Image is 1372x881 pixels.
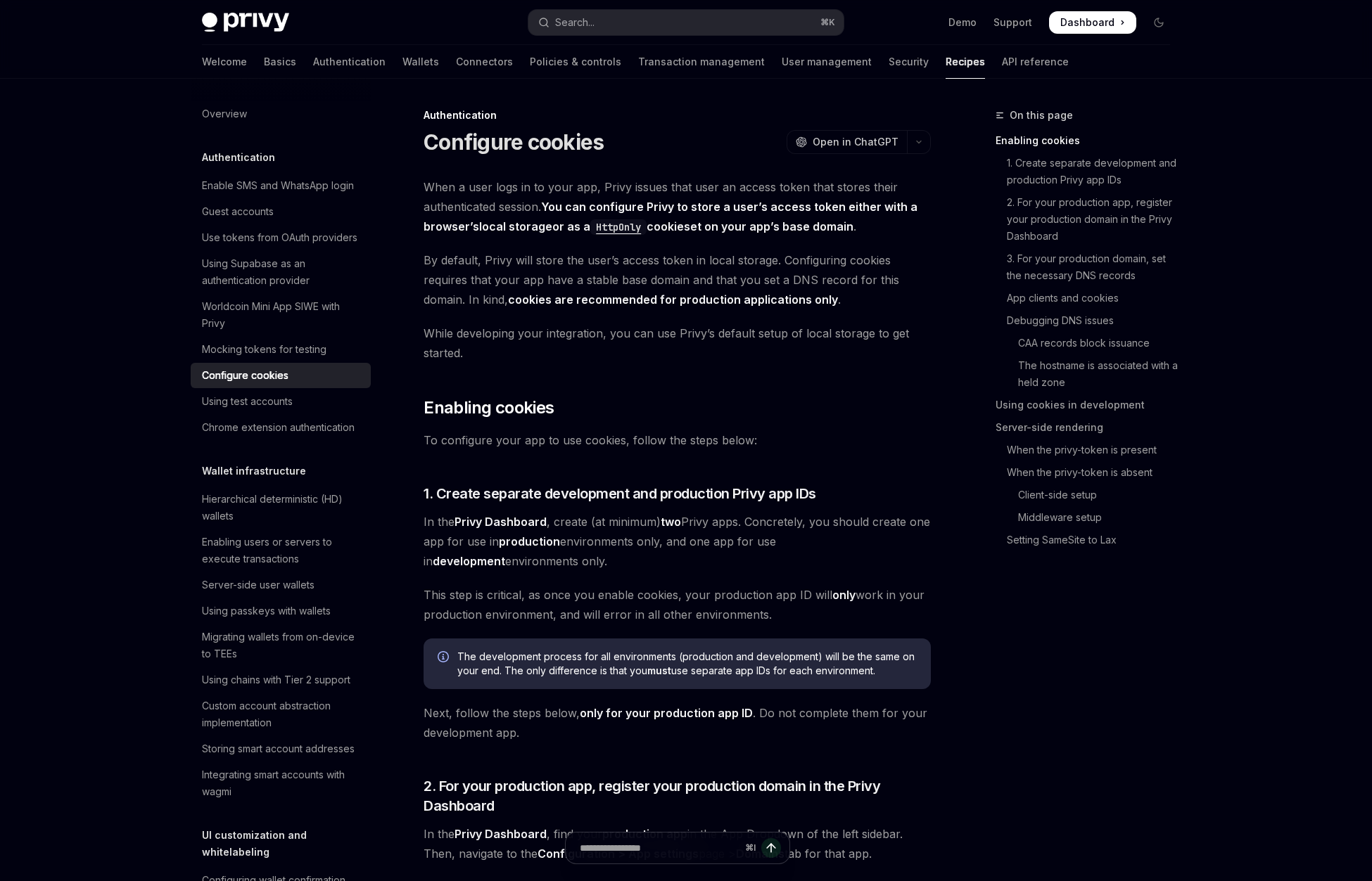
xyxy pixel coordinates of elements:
div: Configure cookies [202,367,288,384]
strong: only for your production app ID [580,706,753,720]
span: 2. For your production app, register your production domain in the Privy Dashboard [424,776,931,816]
a: Migrating wallets from on-device to TEEs [191,624,371,667]
strong: must [647,664,671,676]
div: Server-side user wallets [202,577,315,593]
span: ⌘ K [820,17,835,28]
div: Enabling users or servers to execute transactions [202,534,362,567]
a: CAA records block issuance [996,332,1181,354]
strong: production [499,534,560,548]
a: Mocking tokens for testing [191,337,371,362]
button: Open search [528,10,844,35]
a: When the privy-token is absent [996,461,1181,484]
span: Dashboard [1060,15,1114,30]
a: 3. For your production domain, set the necessary DNS records [996,247,1181,287]
div: Using Supabase as an authentication provider [202,255,362,289]
strong: cookies are recommended for production applications only [508,292,838,307]
div: Use tokens from OAuth providers [202,229,357,246]
a: Integrating smart accounts with wagmi [191,762,371,804]
div: Chrome extension authentication [202,419,355,436]
strong: production app [602,827,687,841]
a: Basics [264,45,296,79]
a: Support [993,15,1032,30]
a: Security [889,45,929,79]
a: Enabling users or servers to execute transactions [191,529,371,572]
button: Toggle dark mode [1148,11,1170,34]
h5: Authentication [202,149,275,166]
a: Worldcoin Mini App SIWE with Privy [191,294,371,336]
div: Worldcoin Mini App SIWE with Privy [202,298,362,332]
a: Using cookies in development [996,394,1181,416]
div: Hierarchical deterministic (HD) wallets [202,491,362,525]
a: Middleware setup [996,506,1181,529]
a: API reference [1002,45,1069,79]
strong: Privy Dashboard [455,515,547,529]
div: Mocking tokens for testing [202,341,326,358]
a: Wallets [402,45,439,79]
svg: Info [438,651,452,665]
span: This step is critical, as once you enable cookies, your production app ID will work in your produ... [424,585,931,624]
div: Using test accounts [202,393,293,410]
div: Migrating wallets from on-device to TEEs [202,629,362,662]
a: Demo [948,15,977,30]
span: In the , create (at minimum) Privy apps. Concretely, you should create one app for use in environ... [424,512,931,571]
button: Send message [761,838,781,858]
input: Ask a question... [580,832,739,863]
strong: two [661,515,681,529]
a: 1. Create separate development and production Privy app IDs [996,152,1181,191]
h5: Wallet infrastructure [202,463,306,480]
a: Using Supabase as an authentication provider [191,251,371,293]
strong: Privy Dashboard [455,827,547,841]
a: Enabling cookies [996,129,1181,152]
span: In the , find your in the App Dropdown of the left sidebar. Then, navigate to the page > tab for ... [424,824,931,863]
span: When a user logs in to your app, Privy issues that user an access token that stores their authent... [424,177,931,236]
a: Privy Dashboard [455,515,547,529]
a: Using chains with Tier 2 support [191,667,371,693]
a: Configure cookies [191,363,371,388]
div: Enable SMS and WhatsApp login [202,177,354,194]
a: local storage [479,219,552,234]
span: To configure your app to use cookies, follow the steps below: [424,430,931,450]
span: 1. Create separate development and production Privy app IDs [424,484,816,503]
h1: Configure cookies [424,129,604,155]
div: Storing smart account addresses [202,740,355,757]
span: Enabling cookies [424,397,554,419]
span: The development process for all environments (production and development) will be the same on you... [457,650,917,678]
a: Server-side user wallets [191,572,371,598]
a: Dashboard [1049,11,1136,34]
a: Enable SMS and WhatsApp login [191,173,371,198]
a: The hostname is associated with a held zone [996,354,1181,394]
a: Connectors [456,45,513,79]
h5: UI customization and whitelabeling [202,827,371,861]
div: Guest accounts [202,203,274,220]
a: Custom account abstraction implementation [191,693,371,735]
strong: only [832,588,856,602]
a: Server-side rendering [996,416,1181,439]
a: Recipes [946,45,985,79]
a: Guest accounts [191,199,371,224]
div: Custom account abstraction implementation [202,697,362,731]
button: Open in ChatGPT [787,130,907,154]
span: Next, follow the steps below, . Do not complete them for your development app. [424,703,931,742]
div: Search... [555,14,595,31]
a: Welcome [202,45,247,79]
a: Privy Dashboard [455,827,547,842]
a: HttpOnlycookie [590,219,684,233]
a: 2. For your production app, register your production domain in the Privy Dashboard [996,191,1181,247]
a: Transaction management [638,45,765,79]
div: Authentication [424,108,931,122]
a: Debugging DNS issues [996,309,1181,332]
strong: You can configure Privy to store a user’s access token either with a browser’s or as a set on you... [424,200,917,234]
a: Using test accounts [191,389,371,414]
span: On this page [1010,107,1073,124]
div: Overview [202,105,247,122]
strong: development [433,554,505,568]
a: When the privy-token is present [996,439,1181,461]
a: Client-side setup [996,484,1181,506]
a: Hierarchical deterministic (HD) wallets [191,487,371,529]
div: Using passkeys with wallets [202,603,331,619]
a: User management [782,45,872,79]
div: Integrating smart accounts with wagmi [202,766,362,800]
a: Policies & controls [530,45,621,79]
a: Use tokens from OAuth providers [191,225,371,250]
a: Authentication [313,45,386,79]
